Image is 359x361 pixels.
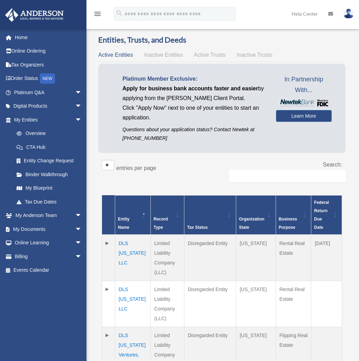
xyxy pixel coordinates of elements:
a: My Blueprint [10,181,89,195]
span: Federal Return Due Date [314,200,329,230]
td: DLS [US_STATE] LLC [115,235,151,281]
th: Tax Status: Activate to sort [184,195,236,235]
i: search [116,9,123,17]
a: Learn More [276,110,332,122]
img: NewtekBankLogoSM.png [279,99,328,107]
a: Billingarrow_drop_down [5,250,92,263]
a: My Entitiesarrow_drop_down [5,113,89,127]
span: arrow_drop_down [75,250,89,264]
td: Limited Liability Company (LLC) [151,235,184,281]
td: Disregarded Entity [184,235,236,281]
span: arrow_drop_down [75,236,89,250]
a: Binder Walkthrough [10,168,89,181]
p: Platinum Member Exclusive: [122,74,266,84]
th: Record Type: Activate to sort [151,195,184,235]
a: Tax Organizers [5,58,92,72]
a: Online Ordering [5,44,92,58]
i: menu [93,10,102,18]
a: Platinum Q&Aarrow_drop_down [5,85,92,99]
a: Order StatusNEW [5,72,92,86]
label: Search: [323,162,342,168]
td: DLS [US_STATE] LLC [115,281,151,327]
img: Anderson Advisors Platinum Portal [3,8,66,22]
p: Click "Apply Now" next to one of your entities to start an application. [122,103,266,123]
td: Rental Real Estate [276,235,311,281]
td: Rental Real Estate [276,281,311,327]
span: Tax Status [187,225,208,230]
a: My Anderson Teamarrow_drop_down [5,209,92,223]
span: arrow_drop_down [75,85,89,100]
a: Events Calendar [5,263,92,277]
label: entries per page [116,165,156,171]
th: Organization State: Activate to sort [236,195,276,235]
a: Overview [10,127,85,141]
span: In Partnership With... [276,74,332,96]
td: Disregarded Entity [184,281,236,327]
span: Inactive Trusts [237,52,273,58]
span: Record Type [154,217,168,230]
a: Digital Productsarrow_drop_down [5,99,92,113]
a: menu [93,12,102,18]
a: CTA Hub [10,140,89,154]
span: arrow_drop_down [75,209,89,223]
h3: Entities, Trusts, and Deeds [98,35,346,45]
span: arrow_drop_down [75,222,89,236]
span: Business Purpose [279,217,297,230]
a: Tax Due Dates [10,195,89,209]
span: Entity Name [118,217,129,230]
span: Inactive Entities [144,52,183,58]
a: Home [5,30,92,44]
span: Active Trusts [194,52,226,58]
td: [US_STATE] [236,281,276,327]
p: by applying from the [PERSON_NAME] Client Portal. [122,84,266,103]
p: Questions about your application status? Contact Newtek at [PHONE_NUMBER] [122,125,266,143]
th: Business Purpose: Activate to sort [276,195,311,235]
div: NEW [40,73,55,84]
a: Entity Change Request [10,154,89,168]
td: [US_STATE] [236,235,276,281]
a: Online Learningarrow_drop_down [5,236,92,250]
img: User Pic [343,9,354,19]
span: Apply for business bank accounts faster and easier [122,85,258,91]
th: Entity Name: Activate to invert sorting [115,195,151,235]
span: Organization State [239,217,264,230]
td: [DATE] [311,235,342,281]
span: arrow_drop_down [75,99,89,114]
span: arrow_drop_down [75,113,89,127]
a: My Documentsarrow_drop_down [5,222,92,236]
th: Federal Return Due Date: Activate to sort [311,195,342,235]
td: Limited Liability Company (LLC) [151,281,184,327]
span: Active Entities [98,52,133,58]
